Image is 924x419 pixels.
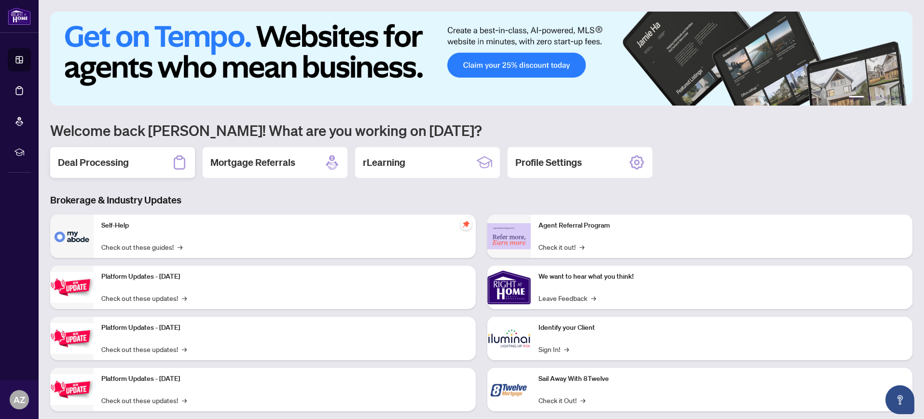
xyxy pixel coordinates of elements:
[50,272,94,302] img: Platform Updates - July 21, 2025
[363,156,405,169] h2: rLearning
[101,323,468,333] p: Platform Updates - [DATE]
[876,96,880,100] button: 3
[564,344,569,354] span: →
[178,242,182,252] span: →
[899,96,903,100] button: 6
[8,7,31,25] img: logo
[101,293,187,303] a: Check out these updates!→
[487,266,531,309] img: We want to hear what you think!
[50,121,912,139] h1: Welcome back [PERSON_NAME]! What are you working on [DATE]?
[182,293,187,303] span: →
[101,242,182,252] a: Check out these guides!→
[579,242,584,252] span: →
[101,395,187,405] a: Check out these updates!→
[515,156,582,169] h2: Profile Settings
[182,395,187,405] span: →
[50,215,94,258] img: Self-Help
[50,323,94,353] img: Platform Updates - July 8, 2025
[538,395,585,405] a: Check it Out!→
[591,293,596,303] span: →
[487,368,531,411] img: Sail Away With 8Twelve
[487,317,531,360] img: Identify your Client
[58,156,129,169] h2: Deal Processing
[580,395,585,405] span: →
[50,374,94,405] img: Platform Updates - June 23, 2025
[14,393,25,406] span: AZ
[210,156,295,169] h2: Mortgage Referrals
[101,344,187,354] a: Check out these updates!→
[849,96,864,100] button: 1
[538,271,905,282] p: We want to hear what you think!
[101,271,468,282] p: Platform Updates - [DATE]
[538,323,905,333] p: Identify your Client
[538,344,569,354] a: Sign In!→
[538,374,905,384] p: Sail Away With 8Twelve
[50,193,912,207] h3: Brokerage & Industry Updates
[538,220,905,231] p: Agent Referral Program
[538,293,596,303] a: Leave Feedback→
[101,220,468,231] p: Self-Help
[891,96,895,100] button: 5
[487,223,531,250] img: Agent Referral Program
[868,96,872,100] button: 2
[883,96,887,100] button: 4
[460,218,472,230] span: pushpin
[182,344,187,354] span: →
[885,385,914,414] button: Open asap
[50,12,912,106] img: Slide 0
[101,374,468,384] p: Platform Updates - [DATE]
[538,242,584,252] a: Check it out!→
